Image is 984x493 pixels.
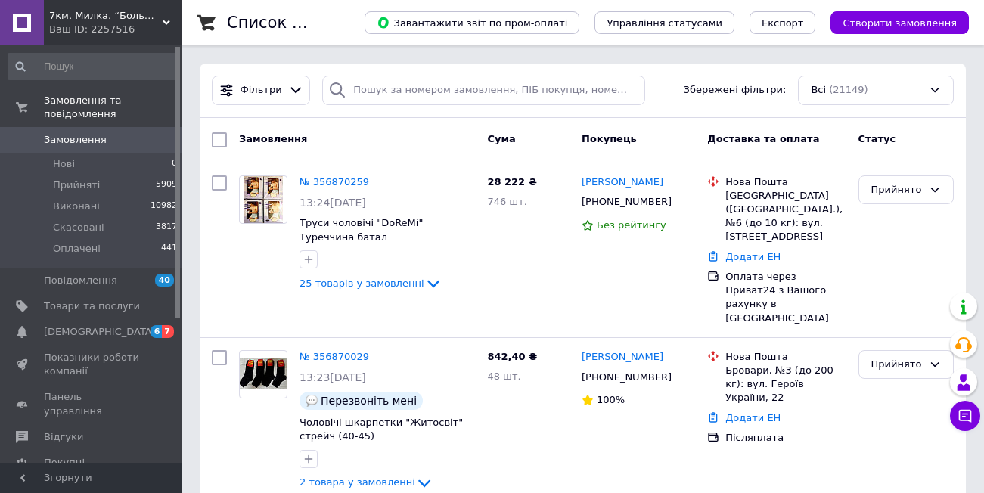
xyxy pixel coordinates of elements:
span: Замовлення [239,133,307,144]
span: Замовлення та повідомлення [44,94,182,121]
span: 7 [162,325,174,338]
span: Фільтри [241,83,282,98]
div: Післяплата [725,431,846,445]
span: Доставка та оплата [707,133,819,144]
a: 2 товара у замовленні [300,476,433,488]
span: 28 222 ₴ [487,176,536,188]
span: 5909 [156,178,177,192]
span: Замовлення [44,133,107,147]
span: 2 товара у замовленні [300,476,415,488]
span: 48 шт. [487,371,520,382]
span: Перезвоніть мені [321,395,417,407]
span: 25 товарів у замовленні [300,278,424,289]
span: 746 шт. [487,196,527,207]
span: Виконані [53,200,100,213]
a: № 356870259 [300,176,369,188]
span: Відгуки [44,430,83,444]
span: Прийняті [53,178,100,192]
img: Фото товару [240,358,287,389]
span: Без рейтингу [597,219,666,231]
span: Завантажити звіт по пром-оплаті [377,16,567,29]
button: Управління статусами [594,11,734,34]
a: [PERSON_NAME] [582,350,663,364]
img: :speech_balloon: [306,395,318,407]
span: 842,40 ₴ [487,351,537,362]
div: [GEOGRAPHIC_DATA] ([GEOGRAPHIC_DATA].), №6 (до 10 кг): вул. [STREET_ADDRESS] [725,189,846,244]
input: Пошук за номером замовлення, ПІБ покупця, номером телефону, Email, номером накладної [322,76,645,105]
div: Нова Пошта [725,175,846,189]
div: Прийнято [871,357,923,373]
span: Статус [858,133,896,144]
a: Додати ЕН [725,412,781,423]
span: Панель управління [44,390,140,417]
span: Повідомлення [44,274,117,287]
a: № 356870029 [300,351,369,362]
span: 0 [172,157,177,171]
button: Створити замовлення [830,11,969,34]
a: Чоловічі шкарпетки "Житосвіт" стрейч (40-45) [300,417,463,442]
span: Управління статусами [607,17,722,29]
span: Покупці [44,456,85,470]
input: Пошук [8,53,178,80]
button: Експорт [750,11,816,34]
div: [PHONE_NUMBER] [579,192,675,212]
button: Завантажити звіт по пром-оплаті [365,11,579,34]
span: [DEMOGRAPHIC_DATA] [44,325,156,339]
span: 40 [155,274,174,287]
a: Фото товару [239,175,287,224]
span: Оплачені [53,242,101,256]
a: [PERSON_NAME] [582,175,663,190]
a: Труси чоловічі "DoReMi" Туреччина батал [300,217,423,243]
span: Всі [811,83,826,98]
span: Експорт [762,17,804,29]
span: (21149) [829,84,868,95]
span: 7км. Милка. “Большой опт”сайт[7km-optom.com] [49,9,163,23]
div: Оплата через Приват24 з Вашого рахунку в [GEOGRAPHIC_DATA] [725,270,846,325]
div: Бровари, №3 (до 200 кг): вул. Героїв України, 22 [725,364,846,405]
span: 13:23[DATE] [300,371,366,383]
span: 441 [161,242,177,256]
button: Чат з покупцем [950,401,980,431]
span: Покупець [582,133,637,144]
span: Показники роботи компанії [44,351,140,378]
span: Збережені фільтри: [684,83,787,98]
a: 25 товарів у замовленні [300,278,442,289]
div: [PHONE_NUMBER] [579,367,675,387]
img: Фото товару [244,176,283,223]
span: 100% [597,394,625,405]
span: 13:24[DATE] [300,197,366,209]
span: 10982 [151,200,177,213]
a: Фото товару [239,350,287,398]
span: Товари та послуги [44,299,140,313]
div: Нова Пошта [725,350,846,364]
div: Прийнято [871,182,923,198]
span: Створити замовлення [843,17,957,29]
span: 3817 [156,221,177,234]
span: Нові [53,157,75,171]
span: Скасовані [53,221,104,234]
div: Ваш ID: 2257516 [49,23,182,36]
a: Створити замовлення [815,17,969,28]
a: Додати ЕН [725,251,781,262]
span: 6 [151,325,163,338]
span: Cума [487,133,515,144]
h1: Список замовлень [227,14,380,32]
